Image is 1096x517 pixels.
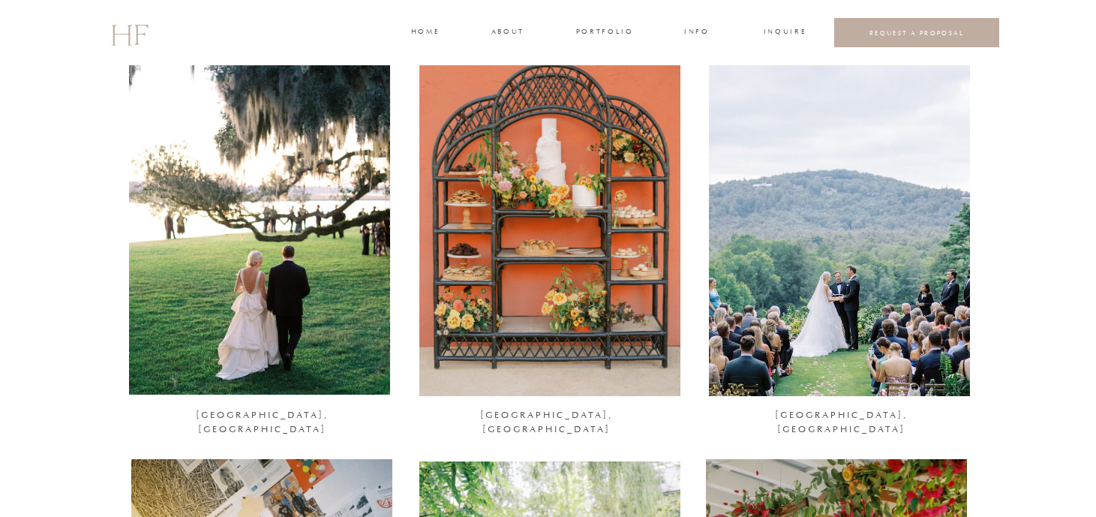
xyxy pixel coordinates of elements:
a: [GEOGRAPHIC_DATA], [GEOGRAPHIC_DATA] [434,408,659,428]
a: INQUIRE [764,26,804,40]
a: about [491,26,523,40]
a: [GEOGRAPHIC_DATA], [GEOGRAPHIC_DATA] [150,408,375,428]
a: INFO [683,26,711,40]
a: HF [110,11,148,55]
a: REQUEST A PROPOSAL [846,29,988,37]
a: portfolio [576,26,632,40]
a: home [411,26,439,40]
a: [GEOGRAPHIC_DATA], [GEOGRAPHIC_DATA] [729,408,954,428]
